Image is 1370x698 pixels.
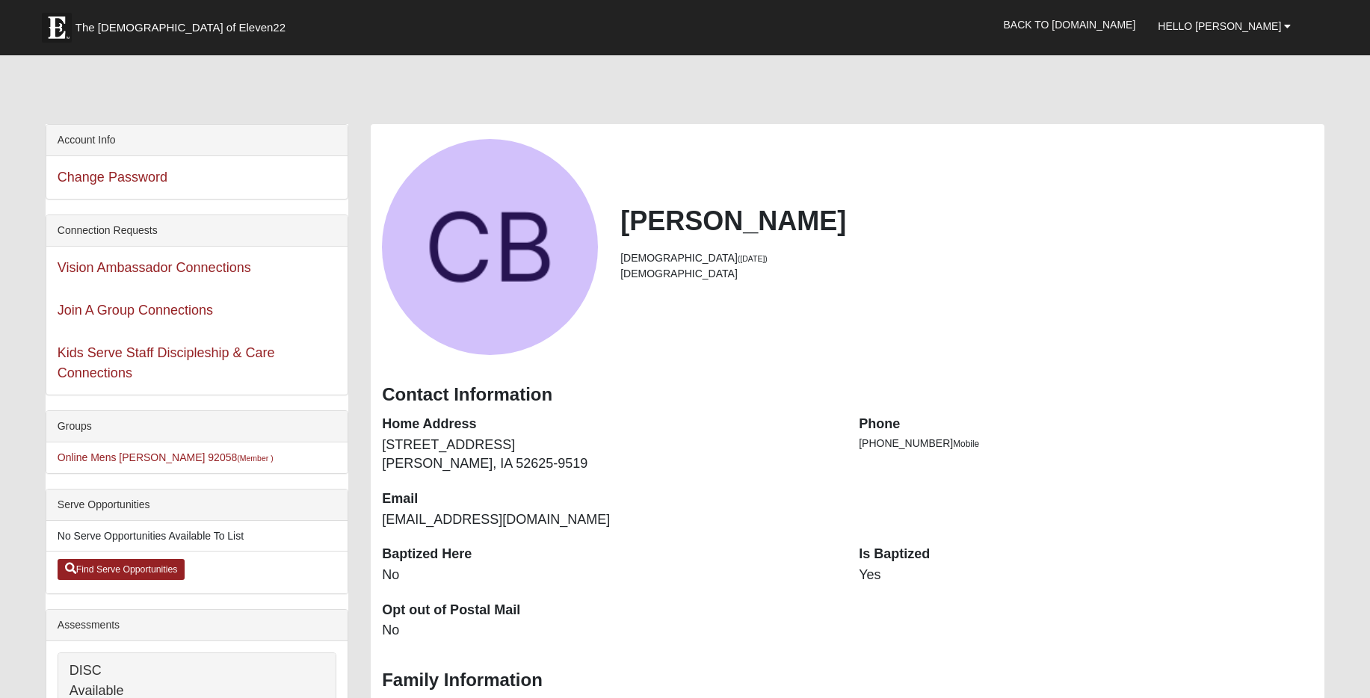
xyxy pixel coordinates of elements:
[46,610,348,641] div: Assessments
[58,303,213,318] a: Join A Group Connections
[859,545,1313,564] dt: Is Baptized
[382,489,836,509] dt: Email
[859,415,1313,434] dt: Phone
[620,266,1313,282] li: [DEMOGRAPHIC_DATA]
[382,436,836,474] dd: [STREET_ADDRESS] [PERSON_NAME], IA 52625-9519
[620,250,1313,266] li: [DEMOGRAPHIC_DATA]
[58,451,274,463] a: Online Mens [PERSON_NAME] 92058(Member )
[46,411,348,442] div: Groups
[620,205,1313,237] h2: [PERSON_NAME]
[46,521,348,552] li: No Serve Opportunities Available To List
[1158,20,1281,32] span: Hello [PERSON_NAME]
[382,545,836,564] dt: Baptized Here
[738,254,768,263] small: ([DATE])
[992,6,1147,43] a: Back to [DOMAIN_NAME]
[46,215,348,247] div: Connection Requests
[859,436,1313,451] li: [PHONE_NUMBER]
[58,345,275,380] a: Kids Serve Staff Discipleship & Care Connections
[953,439,979,449] span: Mobile
[237,454,273,463] small: (Member )
[1147,7,1302,45] a: Hello [PERSON_NAME]
[382,566,836,585] dd: No
[382,601,836,620] dt: Opt out of Postal Mail
[58,170,167,185] a: Change Password
[382,139,598,355] a: View Fullsize Photo
[382,415,836,434] dt: Home Address
[42,13,72,43] img: Eleven22 logo
[46,125,348,156] div: Account Info
[382,670,1313,691] h3: Family Information
[382,384,1313,406] h3: Contact Information
[75,20,286,35] span: The [DEMOGRAPHIC_DATA] of Eleven22
[46,489,348,521] div: Serve Opportunities
[34,5,333,43] a: The [DEMOGRAPHIC_DATA] of Eleven22
[58,260,251,275] a: Vision Ambassador Connections
[382,621,836,640] dd: No
[58,559,185,580] a: Find Serve Opportunities
[859,566,1313,585] dd: Yes
[382,510,836,530] dd: [EMAIL_ADDRESS][DOMAIN_NAME]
